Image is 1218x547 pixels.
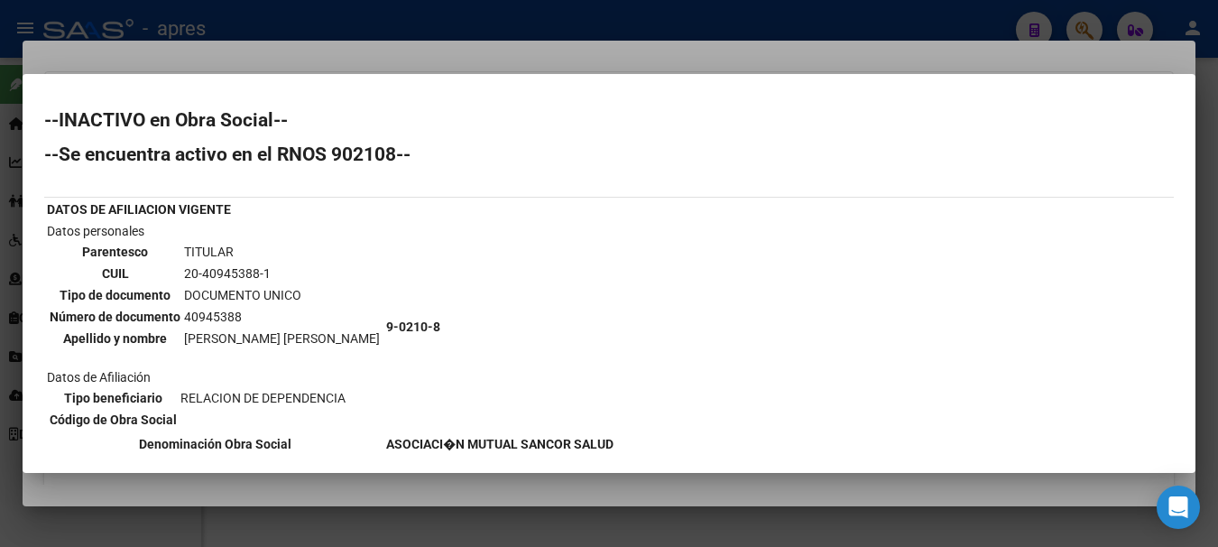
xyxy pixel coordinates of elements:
[49,242,181,262] th: Parentesco
[183,285,381,305] td: DOCUMENTO UNICO
[44,145,1174,163] h2: --Se encuentra activo en el RNOS 902108--
[386,320,440,334] b: 9-0210-8
[46,221,383,432] td: Datos personales Datos de Afiliación
[49,329,181,348] th: Apellido y nombre
[180,388,346,408] td: RELACION DE DEPENDENCIA
[1157,486,1200,529] div: Open Intercom Messenger
[49,388,178,408] th: Tipo beneficiario
[47,202,231,217] b: DATOS DE AFILIACION VIGENTE
[44,111,1174,129] h2: --INACTIVO en Obra Social--
[183,329,381,348] td: [PERSON_NAME] [PERSON_NAME]
[386,437,614,451] b: ASOCIACI�N MUTUAL SANCOR SALUD
[183,264,381,283] td: 20-40945388-1
[46,434,383,454] th: Denominación Obra Social
[49,307,181,327] th: Número de documento
[183,307,381,327] td: 40945388
[49,264,181,283] th: CUIL
[183,242,381,262] td: TITULAR
[49,410,178,430] th: Código de Obra Social
[49,285,181,305] th: Tipo de documento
